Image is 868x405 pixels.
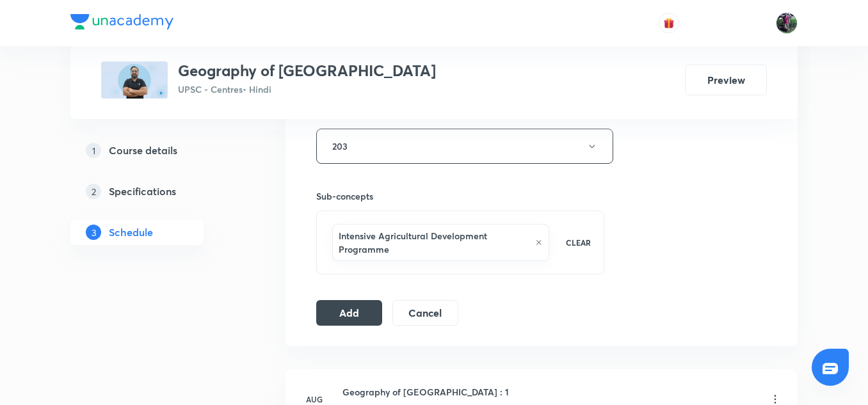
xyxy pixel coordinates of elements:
button: avatar [659,13,679,33]
h6: Intensive Agricultural Development Programme [339,229,529,256]
p: 1 [86,143,101,158]
button: Cancel [392,300,458,326]
img: 4c890aaa64ca47e3827b71abd46aef20.jpg [101,61,168,99]
h6: Sub-concepts [316,189,604,203]
p: CLEAR [566,237,591,248]
p: UPSC - Centres • Hindi [178,83,436,96]
h6: Geography of [GEOGRAPHIC_DATA] : 1 [342,385,509,399]
a: Company Logo [70,14,173,33]
p: 2 [86,184,101,199]
img: Ravishekhar Kumar [776,12,798,34]
button: 203 [316,129,613,164]
h5: Schedule [109,225,153,240]
a: 1Course details [70,138,245,163]
p: 3 [86,225,101,240]
button: Add [316,300,382,326]
h5: Specifications [109,184,176,199]
img: avatar [663,17,675,29]
h5: Course details [109,143,177,158]
h3: Geography of [GEOGRAPHIC_DATA] [178,61,436,80]
img: Company Logo [70,14,173,29]
a: 2Specifications [70,179,245,204]
h6: Aug [301,393,327,405]
button: Preview [685,65,767,95]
